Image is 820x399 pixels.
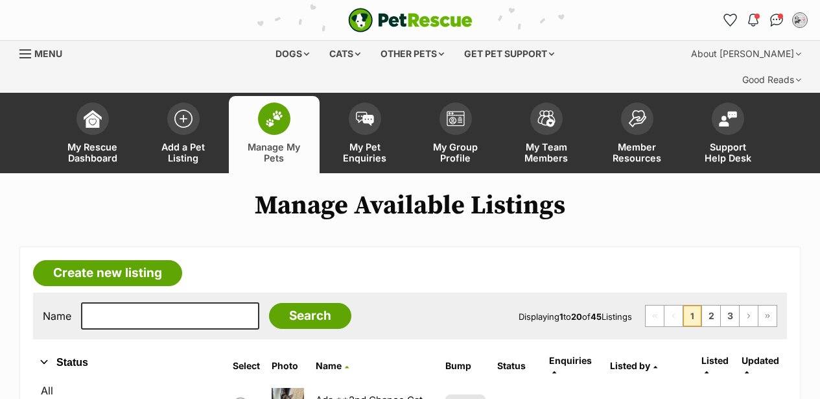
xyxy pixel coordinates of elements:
[265,110,283,127] img: manage-my-pets-icon-02211641906a0b7f246fdf0571729dbe1e7629f14944591b6c1af311fb30b64b.svg
[229,96,320,173] a: Manage My Pets
[320,41,369,67] div: Cats
[410,96,501,173] a: My Group Profile
[34,48,62,59] span: Menu
[701,355,729,366] span: Listed
[501,96,592,173] a: My Team Members
[770,14,784,27] img: chat-41dd97257d64d25036548639549fe6c8038ab92f7586957e7f3b1b290dea8141.svg
[228,350,265,381] th: Select
[427,141,485,163] span: My Group Profile
[766,10,787,30] a: Conversations
[701,355,729,376] a: Listed
[549,355,592,366] span: translation missing: en.admin.listings.index.attributes.enquiries
[592,96,683,173] a: Member Resources
[743,10,764,30] button: Notifications
[33,354,213,371] button: Status
[733,67,810,93] div: Good Reads
[610,360,650,371] span: Listed by
[719,111,737,127] img: help-desk-icon-fdf02630f3aa405de69fd3d07c3f3aa587a6932b1a1747fa1d2bba05be0121f9.svg
[64,141,122,163] span: My Rescue Dashboard
[742,355,779,366] span: Updated
[720,10,810,30] ul: Account quick links
[610,360,657,371] a: Listed by
[645,305,777,327] nav: Pagination
[740,306,758,326] a: Next page
[320,96,410,173] a: My Pet Enquiries
[19,41,71,64] a: Menu
[537,110,556,127] img: team-members-icon-5396bd8760b3fe7c0b43da4ab00e1e3bb1a5d9ba89233759b79545d2d3fc5d0d.svg
[571,311,582,322] strong: 20
[720,10,740,30] a: Favourites
[628,110,646,127] img: member-resources-icon-8e73f808a243e03378d46382f2149f9095a855e16c252ad45f914b54edf8863c.svg
[245,141,303,163] span: Manage My Pets
[348,8,473,32] a: PetRescue
[348,8,473,32] img: logo-e224e6f780fb5917bec1dbf3a21bbac754714ae5b6737aabdf751b685950b380.svg
[266,350,309,381] th: Photo
[682,41,810,67] div: About [PERSON_NAME]
[559,311,563,322] strong: 1
[519,311,632,322] span: Displaying to of Listings
[316,360,349,371] a: Name
[138,96,229,173] a: Add a Pet Listing
[699,141,757,163] span: Support Help Desk
[316,360,342,371] span: Name
[758,306,777,326] a: Last page
[269,303,351,329] input: Search
[33,260,182,286] a: Create new listing
[371,41,453,67] div: Other pets
[174,110,193,128] img: add-pet-listing-icon-0afa8454b4691262ce3f59096e99ab1cd57d4a30225e0717b998d2c9b9846f56.svg
[43,310,71,322] label: Name
[790,10,810,30] button: My account
[447,111,465,127] img: group-profile-icon-3fa3cf56718a62981997c0bc7e787c4b2cf8bcc04b72c1350f741eb67cf2f40e.svg
[646,306,664,326] span: First page
[702,306,720,326] a: Page 2
[549,355,592,376] a: Enquiries
[517,141,576,163] span: My Team Members
[440,350,491,381] th: Bump
[664,306,683,326] span: Previous page
[683,96,773,173] a: Support Help Desk
[455,41,563,67] div: Get pet support
[492,350,543,381] th: Status
[742,355,779,376] a: Updated
[266,41,318,67] div: Dogs
[793,14,806,27] img: Daniela profile pic
[721,306,739,326] a: Page 3
[356,112,374,126] img: pet-enquiries-icon-7e3ad2cf08bfb03b45e93fb7055b45f3efa6380592205ae92323e6603595dc1f.svg
[154,141,213,163] span: Add a Pet Listing
[84,110,102,128] img: dashboard-icon-eb2f2d2d3e046f16d808141f083e7271f6b2e854fb5c12c21221c1fb7104beca.svg
[336,141,394,163] span: My Pet Enquiries
[748,14,758,27] img: notifications-46538b983faf8c2785f20acdc204bb7945ddae34d4c08c2a6579f10ce5e182be.svg
[47,96,138,173] a: My Rescue Dashboard
[591,311,602,322] strong: 45
[608,141,666,163] span: Member Resources
[683,306,701,326] span: Page 1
